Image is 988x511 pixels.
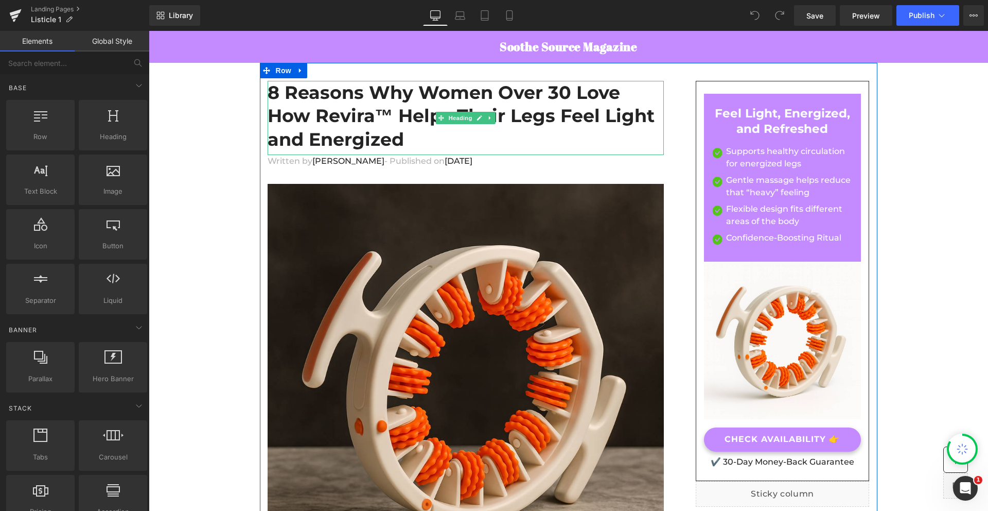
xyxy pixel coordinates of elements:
[448,5,472,26] a: Laptop
[8,403,33,413] span: Stack
[8,325,38,335] span: Banner
[145,32,158,47] a: Expand / Collapse
[149,5,200,26] a: New Library
[31,5,149,13] a: Landing Pages
[9,131,72,142] span: Row
[563,75,705,106] h3: Feel Light, Energized, and Refreshed
[840,5,892,26] a: Preview
[577,114,705,139] p: Supports healthy circulation for energized legs
[745,5,765,26] button: Undo
[8,83,28,93] span: Base
[82,452,144,463] span: Carousel
[119,124,515,137] p: Written by - Published on
[472,5,497,26] a: Tablet
[336,81,347,93] a: Expand / Collapse
[953,476,978,501] iframe: Intercom live chat
[852,10,880,21] span: Preview
[806,10,823,21] span: Save
[31,15,61,24] span: Listicle 1
[974,476,982,484] span: 1
[82,295,144,306] span: Liquid
[577,143,705,168] p: Gentle massage helps reduce that “heavy” feeling
[9,186,72,197] span: Text Block
[577,172,705,197] p: Flexible design fits different areas of the body
[9,241,72,251] span: Icon
[119,8,721,24] h2: Soothe Source Magazine
[909,11,934,20] span: Publish
[9,295,72,306] span: Separator
[296,125,324,135] span: [DATE]
[423,5,448,26] a: Desktop
[9,452,72,463] span: Tabs
[82,131,144,142] span: Heading
[169,11,193,20] span: Library
[497,5,522,26] a: Mobile
[555,425,713,437] p: ✔️ 30-Day Money-Back Guarantee
[896,5,959,26] button: Publish
[963,5,984,26] button: More
[82,186,144,197] span: Image
[164,125,236,135] font: [PERSON_NAME]
[125,32,145,47] span: Row
[82,373,144,384] span: Hero Banner
[9,373,72,384] span: Parallax
[82,241,144,251] span: Button
[555,397,713,421] a: CHECK AVAILABILITY 👉
[75,31,149,52] a: Global Style
[577,201,705,213] p: Confidence-Boosting Ritual
[297,81,325,93] span: Heading
[769,5,790,26] button: Redo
